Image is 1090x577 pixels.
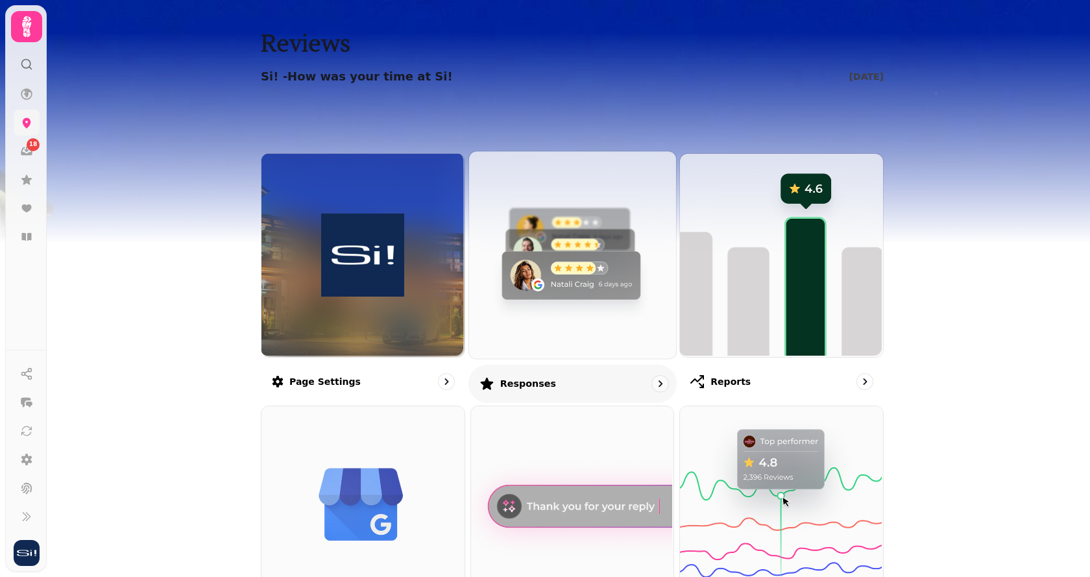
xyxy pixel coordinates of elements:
p: Responses [500,377,555,390]
svg: go to [858,375,871,388]
p: Reports [710,375,751,388]
p: Page settings [289,375,361,388]
svg: go to [440,375,453,388]
a: ReportsReports [679,153,884,400]
button: User avatar [11,540,42,566]
a: ResponsesResponses [468,151,677,402]
a: Page settingsHow was your time at Si!Page settings [261,153,465,400]
a: 18 [14,138,40,164]
span: 18 [29,140,38,149]
img: User avatar [14,540,40,566]
img: Reports [679,153,882,356]
p: Si! - How was your time at Si! [261,68,453,86]
img: Responses [467,150,674,357]
svg: go to [653,377,666,390]
img: How was your time at Si! [287,214,439,297]
p: [DATE] [849,70,884,83]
